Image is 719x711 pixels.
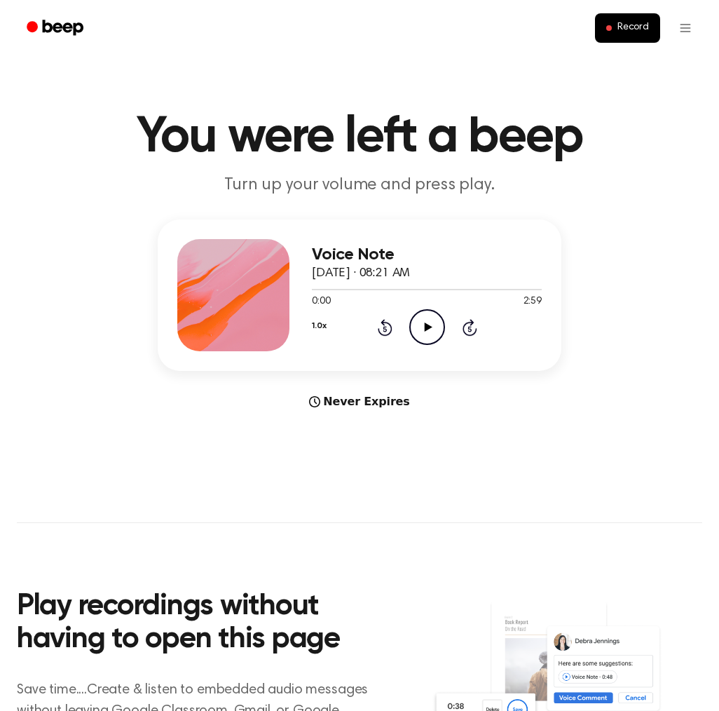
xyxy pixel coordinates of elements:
span: [DATE] · 08:21 AM [312,267,410,280]
h2: Play recordings without having to open this page [17,590,376,657]
button: 1.0x [312,314,326,338]
h3: Voice Note [312,245,542,264]
div: Never Expires [158,393,561,410]
span: 2:59 [523,294,542,309]
p: Turn up your volume and press play. [90,174,629,197]
button: Open menu [669,11,702,45]
span: 0:00 [312,294,330,309]
a: Beep [17,15,96,42]
span: Record [617,22,649,34]
button: Record [595,13,660,43]
h1: You were left a beep [17,112,702,163]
